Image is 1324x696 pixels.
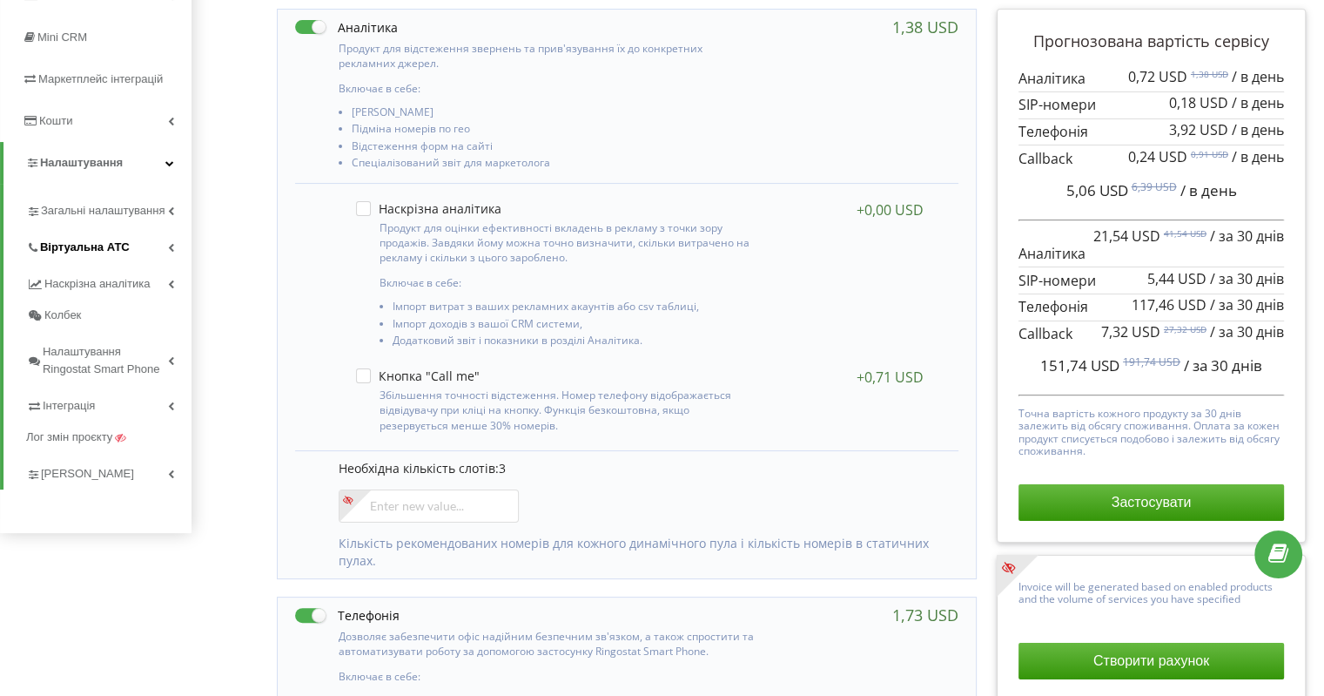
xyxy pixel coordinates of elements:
[393,318,753,334] li: Імпорт доходів з вашої CRM системи,
[356,368,480,383] label: Кнопка "Call me"
[499,460,506,476] span: 3
[38,72,163,85] span: Маркетплейс інтеграцій
[352,157,759,173] li: Спеціалізований звіт для маркетолога
[1018,324,1284,344] p: Callback
[295,606,400,625] label: Телефонія
[339,81,759,96] p: Включає в себе:
[1101,322,1160,341] span: 7,32 USD
[1180,180,1236,200] span: / в день
[43,343,168,378] span: Налаштування Ringostat Smart Phone
[1018,30,1284,53] p: Прогнозована вартість сервісу
[26,453,192,490] a: [PERSON_NAME]
[857,201,924,219] div: +0,00 USD
[39,114,72,127] span: Кошти
[1128,147,1187,166] span: 0,24 USD
[339,490,519,523] input: Enter new value...
[393,334,753,351] li: Додатковий звіт і показники в розділі Аналітика.
[1164,227,1206,240] sup: 41,54 USD
[43,397,95,415] span: Інтеграція
[1169,93,1228,112] span: 0,18 USD
[1210,322,1284,341] span: / за 30 днів
[44,275,150,293] span: Наскрізна аналітика
[1093,226,1160,246] span: 21,54 USD
[857,368,924,386] div: +0,71 USD
[1018,643,1284,679] button: Створити рахунок
[1018,271,1284,291] p: SIP-номери
[352,140,759,157] li: Відстеження форм на сайті
[40,239,130,256] span: Віртуальна АТС
[1131,179,1176,194] sup: 6,39 USD
[1123,355,1180,369] sup: 191,74 USD
[356,201,501,216] label: Наскрізна аналітика
[352,106,759,123] li: [PERSON_NAME]
[892,606,958,624] div: 1,73 USD
[1018,228,1284,264] p: Аналітика
[1210,295,1284,314] span: / за 30 днів
[380,220,753,265] p: Продукт для оцінки ефективності вкладень в рекламу з точки зору продажів. Завдяки йому можна точн...
[1018,577,1284,606] p: Invoice will be generated based on enabled products and the volume of services you have specified
[380,275,753,290] p: Включає в себе:
[1164,323,1206,335] sup: 27,32 USD
[1210,226,1284,246] span: / за 30 днів
[26,422,192,453] a: Лог змін проєкту
[339,629,759,659] p: Дозволяє забезпечити офіс надійним безпечним зв'язком, а також спростити та автоматизувати роботу...
[352,123,759,139] li: Підміна номерів по гео
[26,226,192,263] a: Віртуальна АТС
[1232,147,1284,166] span: / в день
[339,460,941,477] p: Необхідна кількість слотів:
[339,41,759,71] p: Продукт для відстеження звернень та прив'язування їх до конкретних рекламних джерел.
[1210,269,1284,288] span: / за 30 днів
[41,202,165,220] span: Загальні налаштування
[26,331,192,385] a: Налаштування Ringostat Smart Phone
[26,263,192,300] a: Наскрізна аналітика
[41,465,134,483] span: [PERSON_NAME]
[1147,269,1206,288] span: 5,44 USD
[1018,122,1284,142] p: Телефонія
[1169,120,1228,139] span: 3,92 USD
[1040,355,1119,375] span: 151,74 USD
[1018,297,1284,317] p: Телефонія
[1065,180,1127,200] span: 5,06 USD
[40,156,123,169] span: Налаштування
[1128,67,1187,86] span: 0,72 USD
[26,429,112,446] span: Лог змін проєкту
[1018,403,1284,458] p: Точна вартість кожного продукту за 30 днів залежить від обсягу споживання. Оплата за кожен продук...
[1191,68,1228,80] sup: 1,38 USD
[1018,149,1284,169] p: Callback
[1191,148,1228,160] sup: 0,91 USD
[380,388,753,432] p: Збільшення точності відстеження. Номер телефону відображається відвідувачу при кліці на кнопку. Ф...
[44,307,81,324] span: Колбек
[26,385,192,422] a: Інтеграція
[1132,295,1206,314] span: 117,46 USD
[339,669,759,684] p: Включає в себе:
[1018,95,1284,115] p: SIP-номери
[1018,484,1284,521] button: Застосувати
[3,142,192,184] a: Налаштування
[1232,120,1284,139] span: / в день
[393,301,753,317] li: Імпорт витрат з ваших рекламних акаунтів або csv таблиці,
[26,190,192,226] a: Загальні налаштування
[1184,355,1262,375] span: / за 30 днів
[1232,67,1284,86] span: / в день
[26,300,192,331] a: Колбек
[892,18,958,36] div: 1,38 USD
[1018,69,1284,89] p: Аналітика
[1232,93,1284,112] span: / в день
[37,30,87,44] span: Mini CRM
[295,18,398,37] label: Аналітика
[339,535,941,570] p: Кількість рекомендованих номерів для кожного динамічного пула і кількість номерів в статичних пулах.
